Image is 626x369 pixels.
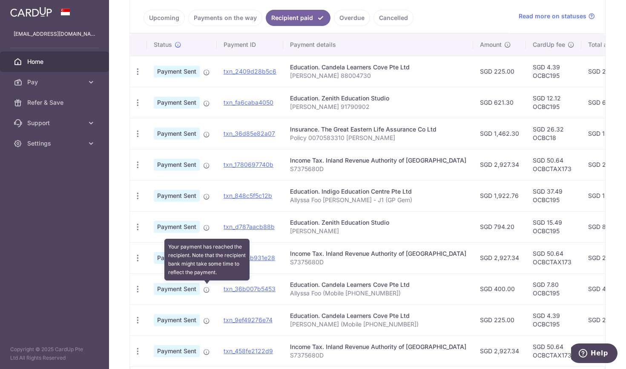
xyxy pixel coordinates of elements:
a: Read more on statuses [519,12,595,20]
div: Income Tax. Inland Revenue Authority of [GEOGRAPHIC_DATA] [290,249,466,258]
td: SGD 621.30 [473,87,526,118]
td: SGD 794.20 [473,211,526,242]
p: [PERSON_NAME] 88004730 [290,72,466,80]
td: SGD 12.12 OCBC195 [526,87,581,118]
p: Allyssa Foo [PERSON_NAME] - J1 (GP Gem) [290,196,466,204]
span: Pay [27,78,83,86]
span: Payment Sent [154,252,200,264]
span: Support [27,119,83,127]
td: SGD 1,922.76 [473,180,526,211]
span: Payment Sent [154,283,200,295]
div: Insurance. The Great Eastern Life Assurance Co Ltd [290,125,466,134]
td: SGD 400.00 [473,273,526,304]
th: Payment details [283,34,473,56]
td: SGD 37.49 OCBC195 [526,180,581,211]
td: SGD 7.80 OCBC195 [526,273,581,304]
div: Education. Candela Learners Cove Pte Ltd [290,63,466,72]
div: Education. Candela Learners Cove Pte Ltd [290,312,466,320]
span: CardUp fee [533,40,565,49]
a: txn_848c5f5c12b [224,192,272,199]
span: Refer & Save [27,98,83,107]
span: Payment Sent [154,345,200,357]
p: Policy 0070583310 [PERSON_NAME] [290,134,466,142]
th: Payment ID [217,34,283,56]
a: Overdue [334,10,370,26]
td: SGD 225.00 [473,56,526,87]
a: txn_458fe2122d9 [224,347,273,355]
span: Payment Sent [154,97,200,109]
span: Status [154,40,172,49]
span: Payment Sent [154,159,200,171]
td: SGD 4.39 OCBC195 [526,304,581,335]
iframe: Opens a widget where you can find more information [571,343,617,365]
a: Recipient paid [266,10,330,26]
p: Allyssa Foo (Mobile [PHONE_NUMBER]) [290,289,466,297]
span: Payment Sent [154,314,200,326]
a: Upcoming [144,10,185,26]
a: txn_9ef49276e74 [224,316,273,323]
div: Income Tax. Inland Revenue Authority of [GEOGRAPHIC_DATA] [290,156,466,165]
span: Read more on statuses [519,12,586,20]
p: [PERSON_NAME] 91790902 [290,103,466,111]
td: SGD 2,927.34 [473,335,526,366]
span: Payment Sent [154,221,200,233]
span: Home [27,57,83,66]
td: SGD 50.64 OCBCTAX173 [526,242,581,273]
span: Total amt. [588,40,616,49]
img: CardUp [10,7,52,17]
span: Payment Sent [154,128,200,140]
td: SGD 15.49 OCBC195 [526,211,581,242]
span: Settings [27,139,83,148]
div: Education. Zenith Education Studio [290,94,466,103]
a: Payments on the way [188,10,262,26]
td: SGD 1,462.30 [473,118,526,149]
p: S7375680D [290,258,466,266]
span: Amount [480,40,502,49]
div: Your payment has reached the recipient. Note that the recipient bank might take some time to refl... [164,239,250,280]
p: S7375680D [290,351,466,360]
p: S7375680D [290,165,466,173]
div: Income Tax. Inland Revenue Authority of [GEOGRAPHIC_DATA] [290,343,466,351]
p: [EMAIL_ADDRESS][DOMAIN_NAME] [14,30,95,38]
a: txn_2409d28b5c6 [224,68,276,75]
p: [PERSON_NAME] [290,227,466,235]
td: SGD 4.39 OCBC195 [526,56,581,87]
a: Cancelled [373,10,414,26]
span: Payment Sent [154,190,200,202]
a: txn_36d85e82a07 [224,130,275,137]
td: SGD 2,927.34 [473,242,526,273]
a: txn_d787aacb88b [224,223,275,230]
span: Payment Sent [154,66,200,77]
a: txn_fa6caba4050 [224,99,273,106]
td: SGD 26.32 OCBC18 [526,118,581,149]
a: txn_36b007b5453 [224,285,276,292]
p: [PERSON_NAME] (Mobile [PHONE_NUMBER]) [290,320,466,329]
div: Education. Indigo Education Centre Pte Ltd [290,187,466,196]
div: Education. Candela Learners Cove Pte Ltd [290,280,466,289]
div: Education. Zenith Education Studio [290,218,466,227]
td: SGD 2,927.34 [473,149,526,180]
a: txn_1780697740b [224,161,273,168]
td: SGD 50.64 OCBCTAX173 [526,335,581,366]
td: SGD 225.00 [473,304,526,335]
td: SGD 50.64 OCBCTAX173 [526,149,581,180]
